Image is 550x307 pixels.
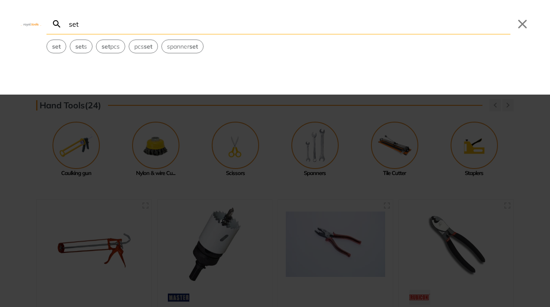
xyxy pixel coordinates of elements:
[189,43,198,50] strong: set
[102,42,120,51] span: pcs
[21,22,41,26] img: Close
[47,40,66,53] button: Select suggestion: set
[162,40,203,53] button: Select suggestion: spanner set
[70,40,93,53] div: Suggestion: sets
[167,42,198,51] span: spanner
[129,40,158,53] div: Suggestion: pcs set
[134,42,152,51] span: pcs
[516,17,529,31] button: Close
[102,43,110,50] strong: set
[67,14,510,34] input: Search…
[75,43,84,50] strong: set
[144,43,152,50] strong: set
[52,19,62,29] svg: Search
[75,42,87,51] span: s
[96,40,125,53] button: Select suggestion: set pcs
[161,40,204,53] div: Suggestion: spanner set
[70,40,92,53] button: Select suggestion: sets
[46,40,66,53] div: Suggestion: set
[129,40,158,53] button: Select suggestion: pcs set
[52,43,61,50] strong: set
[96,40,125,53] div: Suggestion: set pcs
